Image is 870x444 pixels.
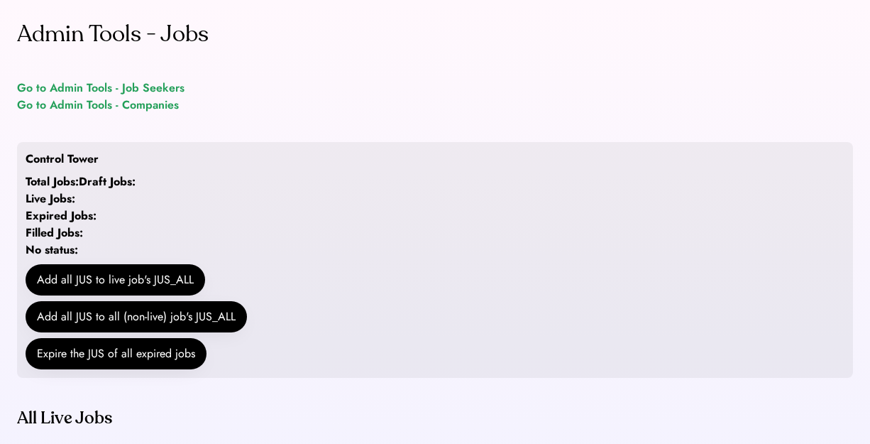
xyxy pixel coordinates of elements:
[26,338,207,369] button: Expire the JUS of all expired jobs
[26,264,205,296] button: Add all JUS to live job's JUS_ALL
[26,207,97,224] strong: Expired Jobs:
[26,173,79,190] strong: Total Jobs:
[79,173,136,190] strong: Draft Jobs:
[26,190,75,207] strong: Live Jobs:
[17,80,185,97] a: Go to Admin Tools - Job Seekers
[17,97,179,114] a: Go to Admin Tools - Companies
[26,242,78,258] strong: No status:
[17,17,209,51] div: Admin Tools - Jobs
[26,151,99,168] div: Control Tower
[17,407,853,430] div: All Live Jobs
[26,301,247,332] button: Add all JUS to all (non-live) job's JUS_ALL
[26,224,83,241] strong: Filled Jobs:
